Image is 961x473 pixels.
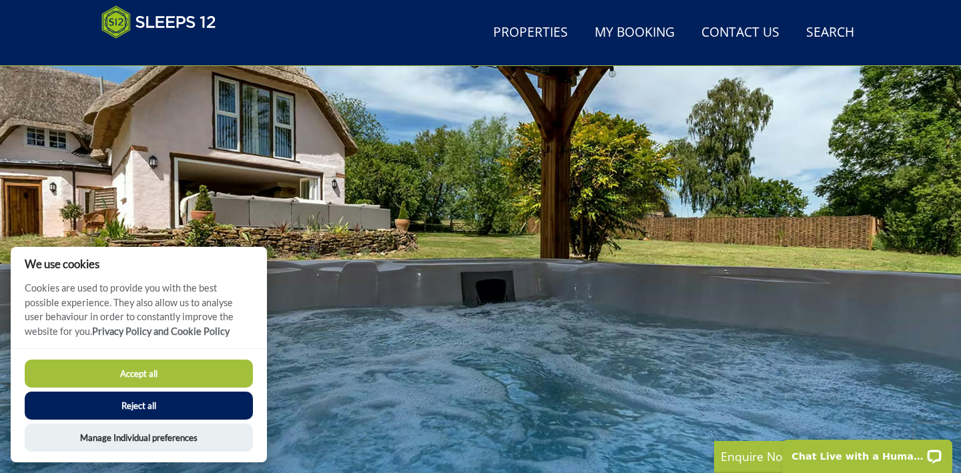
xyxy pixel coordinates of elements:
[25,360,253,388] button: Accept all
[11,258,267,270] h2: We use cookies
[25,392,253,420] button: Reject all
[92,326,230,337] a: Privacy Policy and Cookie Policy
[696,18,785,48] a: Contact Us
[801,18,860,48] a: Search
[589,18,680,48] a: My Booking
[11,281,267,348] p: Cookies are used to provide you with the best possible experience. They also allow us to analyse ...
[773,431,961,473] iframe: LiveChat chat widget
[95,47,235,58] iframe: Customer reviews powered by Trustpilot
[488,18,573,48] a: Properties
[721,448,921,465] p: Enquire Now
[25,424,253,452] button: Manage Individual preferences
[101,5,216,39] img: Sleeps 12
